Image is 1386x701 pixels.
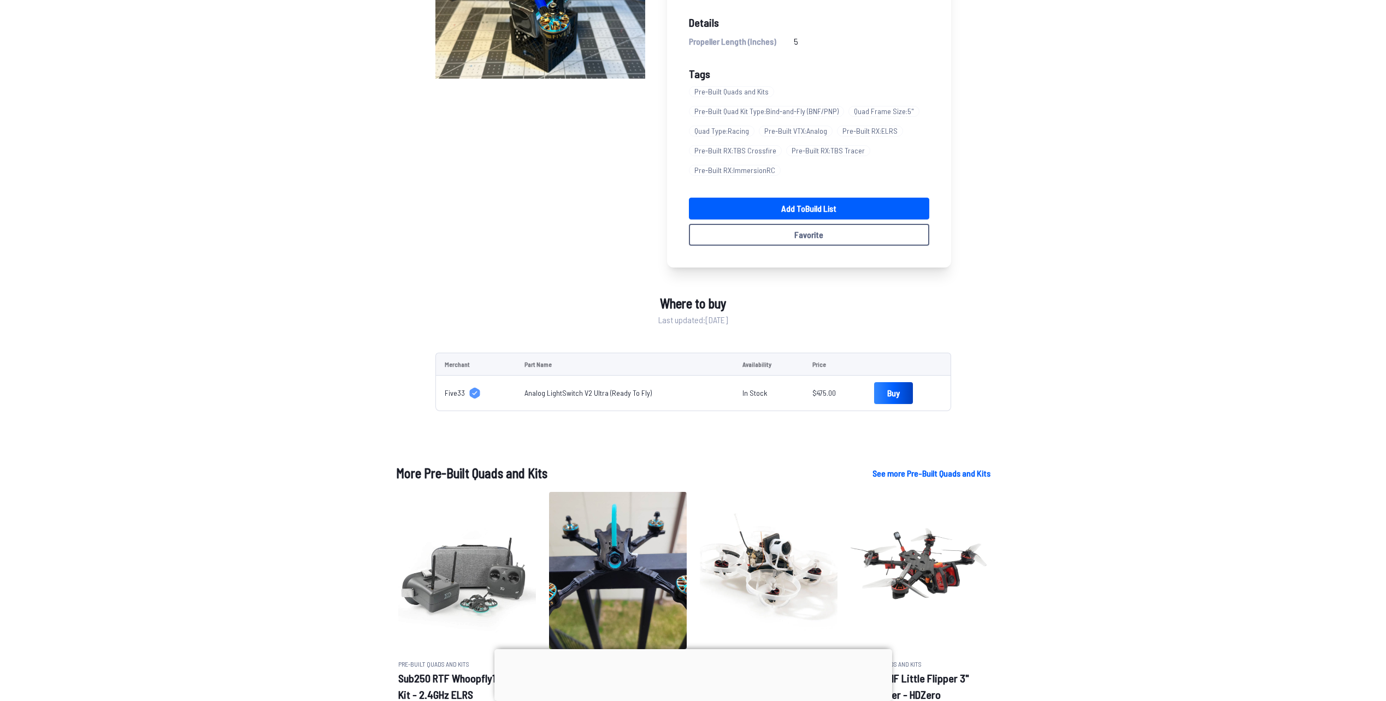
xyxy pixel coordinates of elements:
[445,388,465,399] span: Five33
[689,82,778,102] a: Pre-Built Quads and Kits
[689,126,754,136] span: Quad Type : Racing
[689,121,759,141] a: Quad Type:Racing
[804,353,865,376] td: Price
[516,353,734,376] td: Part Name
[524,388,652,397] a: Analog LightSwitch V2 Ultra (Ready To Fly)
[660,294,726,313] span: Where to buy
[874,382,913,404] a: Buy
[848,106,919,117] span: Quad Frame Size : 5"
[549,492,687,649] img: image
[398,492,536,649] img: image
[689,106,844,117] span: Pre-Built Quad Kit Type : Bind-and-Fly (BNF/PNP)
[759,121,837,141] a: Pre-Built VTX:Analog
[689,35,776,48] span: Propeller Length (Inches)
[700,492,838,649] img: image
[689,141,786,161] a: Pre-Built RX:TBS Crossfire
[689,145,782,156] span: Pre-Built RX : TBS Crossfire
[837,126,903,136] span: Pre-Built RX : ELRS
[759,126,833,136] span: Pre-Built VTX : Analog
[689,14,929,31] span: Details
[848,102,924,121] a: Quad Frame Size:5"
[786,141,875,161] a: Pre-Built RX:TBS Tracer
[435,353,516,376] td: Merchant
[396,464,855,483] h1: More Pre-Built Quads and Kits
[794,35,798,48] span: 5
[689,161,785,180] a: Pre-Built RX:ImmersionRC
[445,388,508,399] a: Five33
[689,224,929,246] button: Favorite
[837,121,907,141] a: Pre-Built RX:ELRS
[689,86,774,97] span: Pre-Built Quads and Kits
[398,660,469,668] span: Pre-Built Quads and Kits
[851,492,988,649] img: image
[872,467,990,480] a: See more Pre-Built Quads and Kits
[689,165,781,176] span: Pre-Built RX : ImmersionRC
[734,353,804,376] td: Availability
[689,102,848,121] a: Pre-Built Quad Kit Type:Bind-and-Fly (BNF/PNP)
[734,376,804,411] td: In Stock
[494,649,892,698] iframe: Advertisement
[786,145,870,156] span: Pre-Built RX : TBS Tracer
[804,376,865,411] td: $475.00
[689,198,929,219] a: Add toBuild List
[689,67,710,80] span: Tags
[658,313,728,326] span: Last updated: [DATE]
